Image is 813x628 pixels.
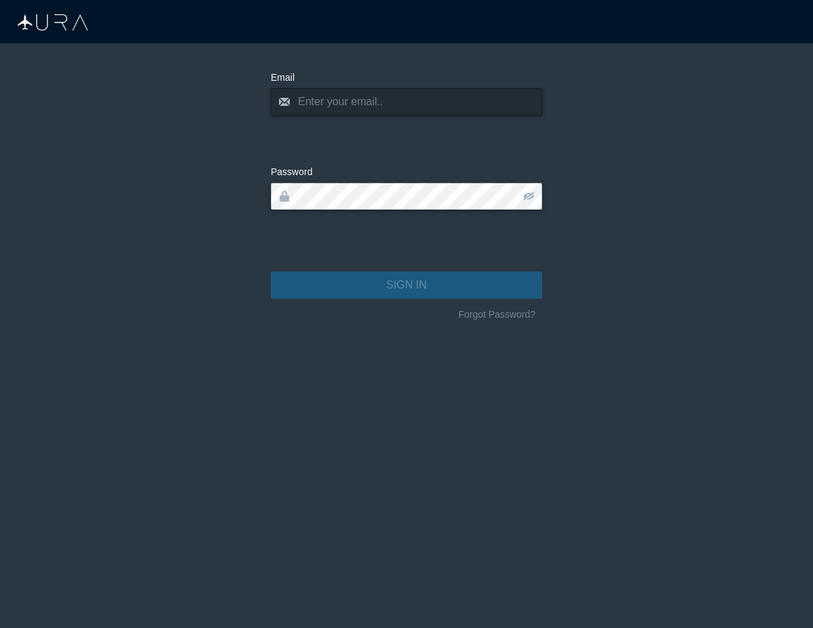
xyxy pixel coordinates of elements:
span: Email [271,72,295,83]
img: Aura Logo [18,14,88,31]
button: SIGN IN [271,272,542,299]
span: Forgot Password? [458,308,535,322]
input: Enter your email.. [271,88,542,115]
span: SIGN IN [386,277,427,293]
span: Password [271,166,312,177]
button: Forgot Password? [451,304,542,325]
